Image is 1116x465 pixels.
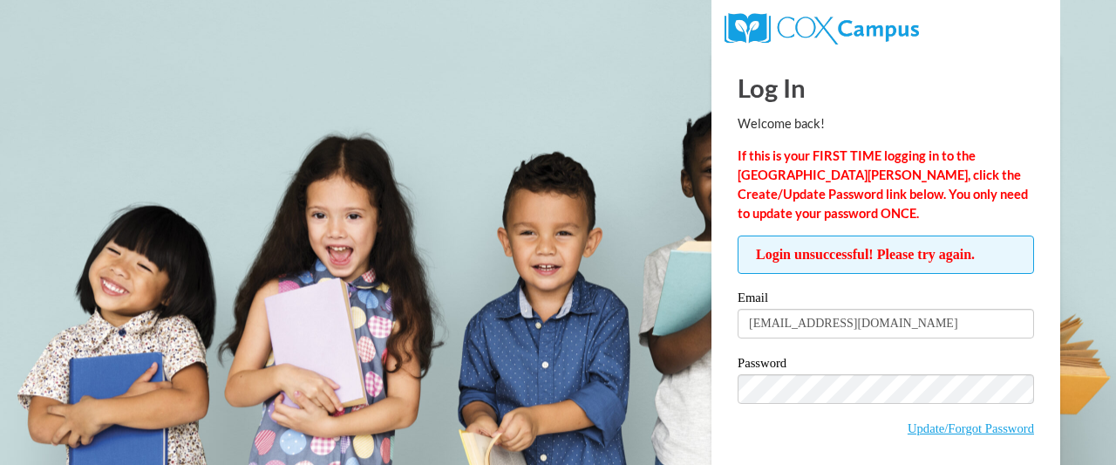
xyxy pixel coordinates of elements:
[738,148,1028,221] strong: If this is your FIRST TIME logging in to the [GEOGRAPHIC_DATA][PERSON_NAME], click the Create/Upd...
[738,236,1034,274] span: Login unsuccessful! Please try again.
[738,114,1034,133] p: Welcome back!
[738,291,1034,309] label: Email
[738,357,1034,374] label: Password
[725,13,919,44] img: COX Campus
[908,421,1034,435] a: Update/Forgot Password
[725,20,919,35] a: COX Campus
[738,70,1034,106] h1: Log In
